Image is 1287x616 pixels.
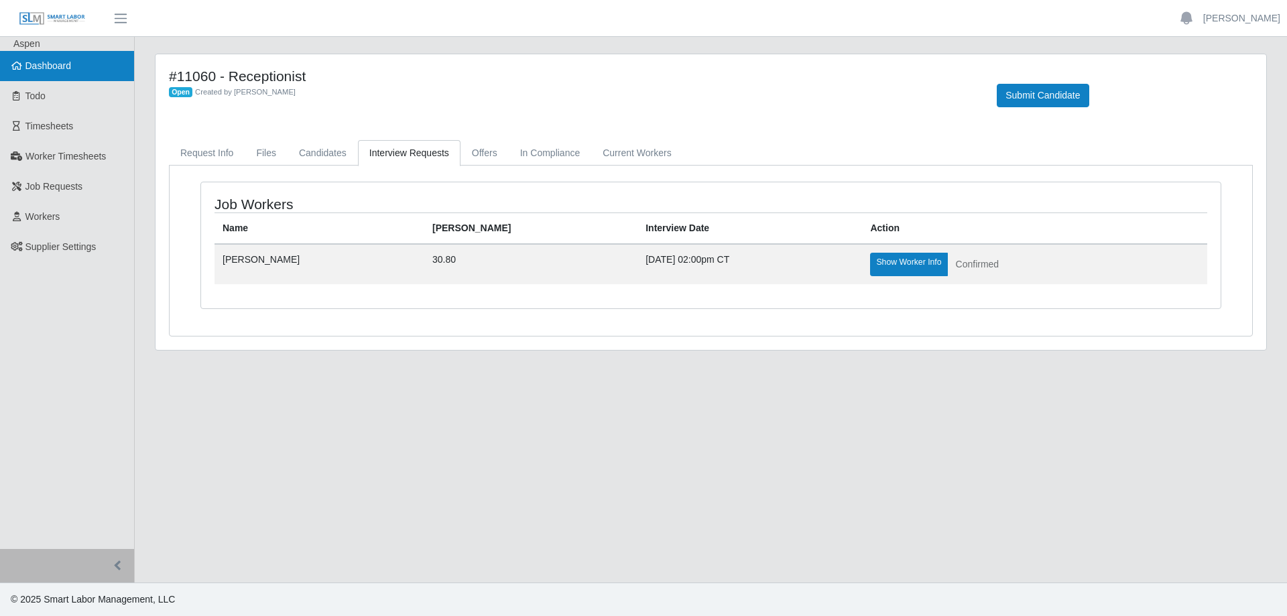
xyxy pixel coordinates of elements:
h4: #11060 - Receptionist [169,68,977,84]
a: Candidates [288,140,358,166]
th: Name [214,213,424,245]
span: Timesheets [25,121,74,131]
button: Confirmed [947,253,1008,276]
img: SLM Logo [19,11,86,26]
h4: Job Workers [214,196,617,212]
span: Worker Timesheets [25,151,106,162]
button: Submit Candidate [997,84,1089,107]
a: Show Worker Info [870,253,947,276]
a: Files [245,140,288,166]
a: Current Workers [591,140,682,166]
span: Dashboard [25,60,72,71]
td: 30.80 [424,244,637,284]
span: Aspen [13,38,40,49]
a: Request Info [169,140,245,166]
span: Supplier Settings [25,241,97,252]
span: Job Requests [25,181,83,192]
span: Todo [25,90,46,101]
th: [PERSON_NAME] [424,213,637,245]
span: © 2025 Smart Labor Management, LLC [11,594,175,605]
th: Interview Date [637,213,862,245]
a: [PERSON_NAME] [1203,11,1280,25]
span: Created by [PERSON_NAME] [195,88,296,96]
a: In Compliance [509,140,592,166]
td: [PERSON_NAME] [214,244,424,284]
span: Open [169,87,192,98]
span: [DATE] 02:00pm CT [646,254,729,265]
a: Offers [461,140,509,166]
th: Action [862,213,1207,245]
a: Interview Requests [358,140,461,166]
span: Workers [25,211,60,222]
